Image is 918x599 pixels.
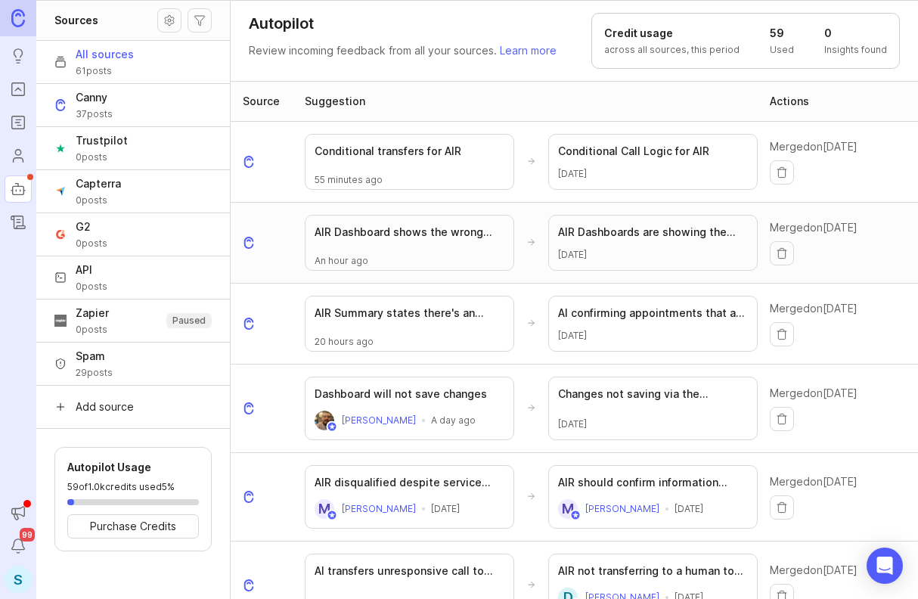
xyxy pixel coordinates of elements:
[76,324,109,336] span: 0 posts
[558,306,748,321] h3: AI confirming appointments that are not scheduled
[305,377,514,440] a: Dashboard will not save changesCesar Molina[PERSON_NAME]A day ago
[54,99,67,111] img: Canny
[570,510,582,521] img: member badge
[315,499,416,519] a: M[PERSON_NAME]
[558,225,748,240] h3: AIR Dashboards are showing the incorrect "current call volume" compared to "call plan" on the cal...
[342,503,416,514] span: [PERSON_NAME]
[675,503,703,515] time: [DATE]
[90,519,176,534] span: Purchase Credits
[5,499,32,526] button: Announcements
[54,13,98,28] h1: Sources
[558,249,587,261] time: [DATE]
[585,503,659,514] span: [PERSON_NAME]
[76,133,128,148] span: Trustpilot
[770,301,858,316] span: Merged on [DATE]
[76,367,113,379] span: 29 posts
[76,151,128,163] span: 0 posts
[76,219,107,234] span: G2
[36,169,230,213] button: CapterraCapterra0posts
[770,220,858,235] span: Merged on [DATE]
[327,510,338,521] img: member badge
[67,460,199,475] h6: Autopilot Usage
[76,399,134,414] span: Add source
[11,9,25,26] img: Canny Home
[54,142,67,154] img: Trustpilot
[548,465,758,529] a: AIR should confirm information before disqualifyingM[PERSON_NAME][DATE]
[558,386,748,402] h3: Changes not saving via the Dashboard
[327,421,338,433] img: member badge
[305,94,365,109] div: Suggestion
[76,176,121,191] span: Capterra
[76,281,107,293] span: 0 posts
[558,499,578,519] div: M
[315,306,504,321] h3: AIR Summary states there's an appointment, when one wasn't scheduled
[315,563,504,579] h3: AI transfers unresponsive call to human
[76,47,134,62] span: All sources
[67,481,199,493] p: 59 of 1.0k credits used 5%
[172,315,206,327] p: Paused
[36,213,230,256] button: G2G20posts
[315,411,334,430] img: Cesar Molina
[54,185,67,197] img: Capterra
[76,108,113,120] span: 37 posts
[770,44,794,56] p: Used
[558,144,709,159] h3: Conditional Call Logic for AIR
[76,194,121,206] span: 0 posts
[315,225,504,240] h3: AIR Dashboard shows the wrong number of calls for plan
[5,42,32,70] a: Ideas
[305,215,514,271] a: AIR Dashboard shows the wrong number of calls for planAn hour ago
[5,76,32,103] a: Portal
[67,514,199,538] button: Purchase Credits
[315,475,504,490] h3: AIR disqualified despite service requested is within notes
[76,90,113,105] span: Canny
[5,532,32,560] button: Notifications
[558,475,748,490] h3: AIR should confirm information before disqualifying
[5,109,32,136] a: Roadmaps
[249,43,557,58] p: Review incoming feedback from all your sources.
[5,142,32,169] a: Users
[770,139,858,154] span: Merged on [DATE]
[36,126,230,169] button: TrustpilotTrustpilot0posts
[249,13,314,34] h1: Autopilot
[315,411,416,430] a: Cesar Molina[PERSON_NAME]
[548,377,758,440] a: Changes not saving via the Dashboard[DATE]
[36,256,230,299] button: API0posts
[770,474,858,489] span: Merged on [DATE]
[36,342,230,385] button: Spam29posts
[558,563,748,579] h3: AIR not transferring to a human to complete the call per instructions
[770,26,794,41] h1: 59
[36,299,230,342] button: ZapierZapier0postsPaused
[770,386,858,401] span: Merged on [DATE]
[770,322,794,346] button: Undo merge
[5,566,32,593] button: S
[20,528,35,542] span: 99
[558,168,587,180] time: [DATE]
[36,83,230,126] button: CannyCanny37posts
[342,414,416,426] span: [PERSON_NAME]
[305,296,514,352] a: AIR Summary states there's an appointment, when one wasn't scheduled20 hours ago
[548,134,758,190] a: Conditional Call Logic for AIR[DATE]
[604,26,740,41] h1: Credit usage
[188,8,212,33] button: Autopilot filters
[315,386,487,402] h3: Dashboard will not save changes
[604,44,740,56] p: across all sources, this period
[770,160,794,185] button: Undo merge
[558,418,587,430] time: [DATE]
[36,385,230,428] button: Add source
[76,65,134,77] span: 61 posts
[500,44,557,57] a: Learn more
[770,241,794,265] button: Undo merge
[315,499,334,519] div: M
[770,495,794,520] button: Undo merge
[157,8,181,33] button: Source settings
[824,26,887,41] h1: 0
[54,228,67,241] img: G2
[305,465,514,529] a: AIR disqualified despite service requested is within notesM[PERSON_NAME][DATE]
[548,215,758,271] a: AIR Dashboards are showing the incorrect "current call volume" compared to "call plan" on the cal...
[76,306,109,321] span: Zapier
[243,94,280,109] div: Source
[76,237,107,250] span: 0 posts
[770,563,858,578] span: Merged on [DATE]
